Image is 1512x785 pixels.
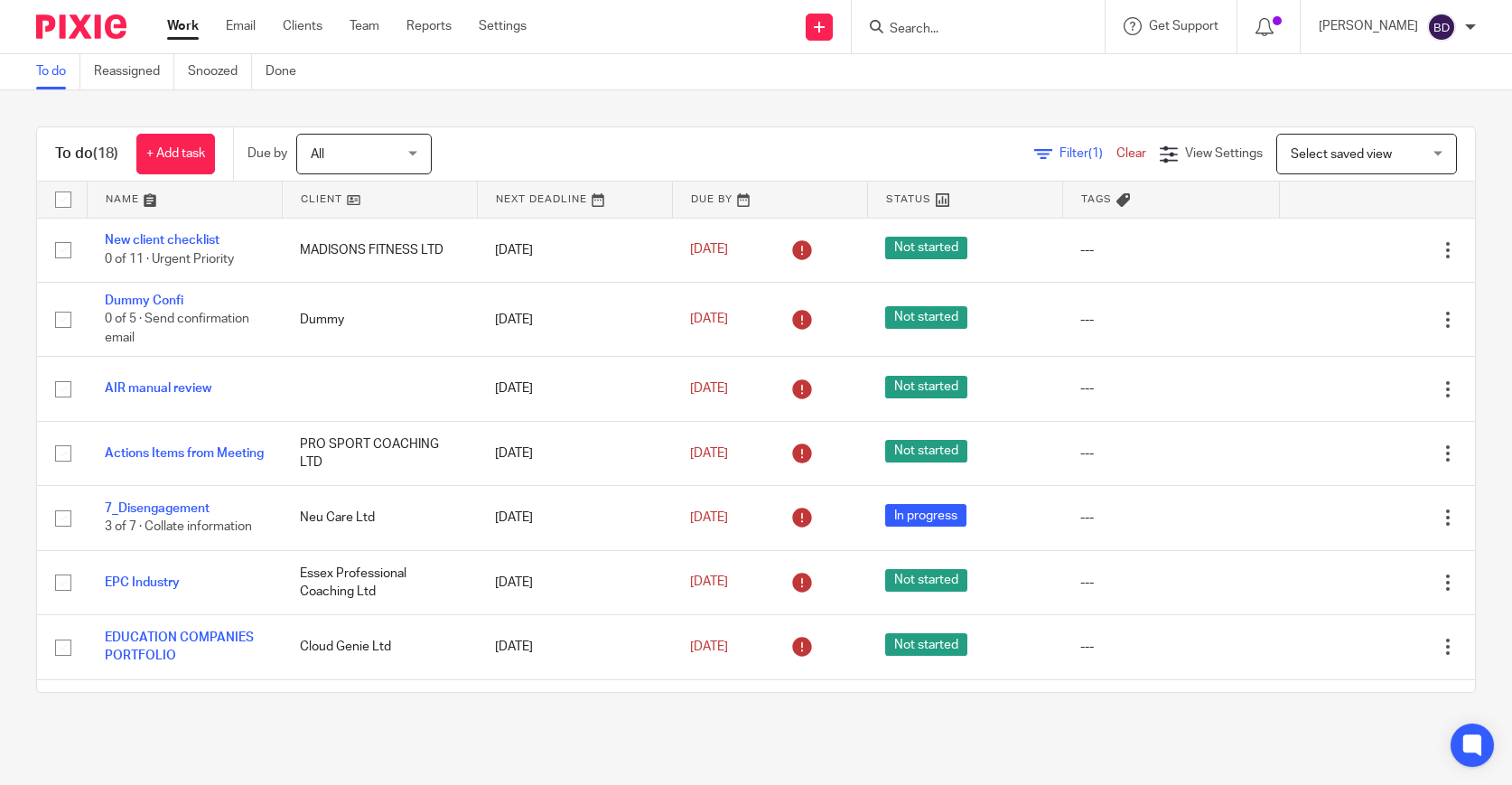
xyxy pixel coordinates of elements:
[885,237,967,259] span: Not started
[282,550,477,614] td: Essex Professional Coaching Ltd
[283,17,322,35] a: Clients
[1080,444,1262,463] div: ---
[885,440,967,463] span: Not started
[477,679,672,743] td: [DATE]
[282,486,477,550] td: Neu Care Ltd
[477,550,672,614] td: [DATE]
[477,486,672,550] td: [DATE]
[690,447,728,460] span: [DATE]
[282,615,477,679] td: Cloud Genie Ltd
[105,382,211,395] a: AIR manual review
[282,421,477,485] td: PRO SPORT COACHING LTD
[477,421,672,485] td: [DATE]
[105,313,249,345] span: 0 of 5 · Send confirmation email
[1088,147,1103,160] span: (1)
[167,17,199,35] a: Work
[282,218,477,282] td: MADISONS FITNESS LTD
[105,576,180,589] a: EPC Industry
[105,447,264,460] a: Actions Items from Meeting
[36,14,126,39] img: Pixie
[1319,17,1418,35] p: [PERSON_NAME]
[885,504,966,527] span: In progress
[282,679,477,743] td: MADISONS FITNESS LTD
[94,54,174,89] a: Reassigned
[479,17,527,35] a: Settings
[136,134,215,174] a: + Add task
[1080,638,1262,656] div: ---
[1080,574,1262,592] div: ---
[1149,20,1218,33] span: Get Support
[55,145,118,164] h1: To do
[105,294,183,307] a: Dummy Confi
[477,357,672,421] td: [DATE]
[36,54,80,89] a: To do
[105,521,252,534] span: 3 of 7 · Collate information
[247,145,287,163] p: Due by
[690,244,728,257] span: [DATE]
[690,382,728,395] span: [DATE]
[350,17,379,35] a: Team
[1080,379,1262,397] div: ---
[105,502,210,515] a: 7_Disengagement
[1291,148,1392,161] span: Select saved view
[690,640,728,653] span: [DATE]
[105,234,219,247] a: New client checklist
[477,615,672,679] td: [DATE]
[1116,147,1146,160] a: Clear
[188,54,252,89] a: Snoozed
[105,253,234,266] span: 0 of 11 · Urgent Priority
[690,576,728,589] span: [DATE]
[477,282,672,356] td: [DATE]
[93,146,118,161] span: (18)
[885,569,967,592] span: Not started
[888,22,1050,38] input: Search
[1080,241,1262,259] div: ---
[477,218,672,282] td: [DATE]
[690,313,728,325] span: [DATE]
[311,148,324,161] span: All
[105,631,254,662] a: EDUCATION COMPANIES PORTFOLIO
[1059,147,1116,160] span: Filter
[1427,13,1456,42] img: svg%3E
[406,17,452,35] a: Reports
[690,511,728,524] span: [DATE]
[1080,509,1262,527] div: ---
[266,54,310,89] a: Done
[885,633,967,656] span: Not started
[1081,194,1112,204] span: Tags
[226,17,256,35] a: Email
[1080,311,1262,329] div: ---
[885,306,967,329] span: Not started
[885,376,967,398] span: Not started
[1185,147,1263,160] span: View Settings
[282,282,477,356] td: Dummy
